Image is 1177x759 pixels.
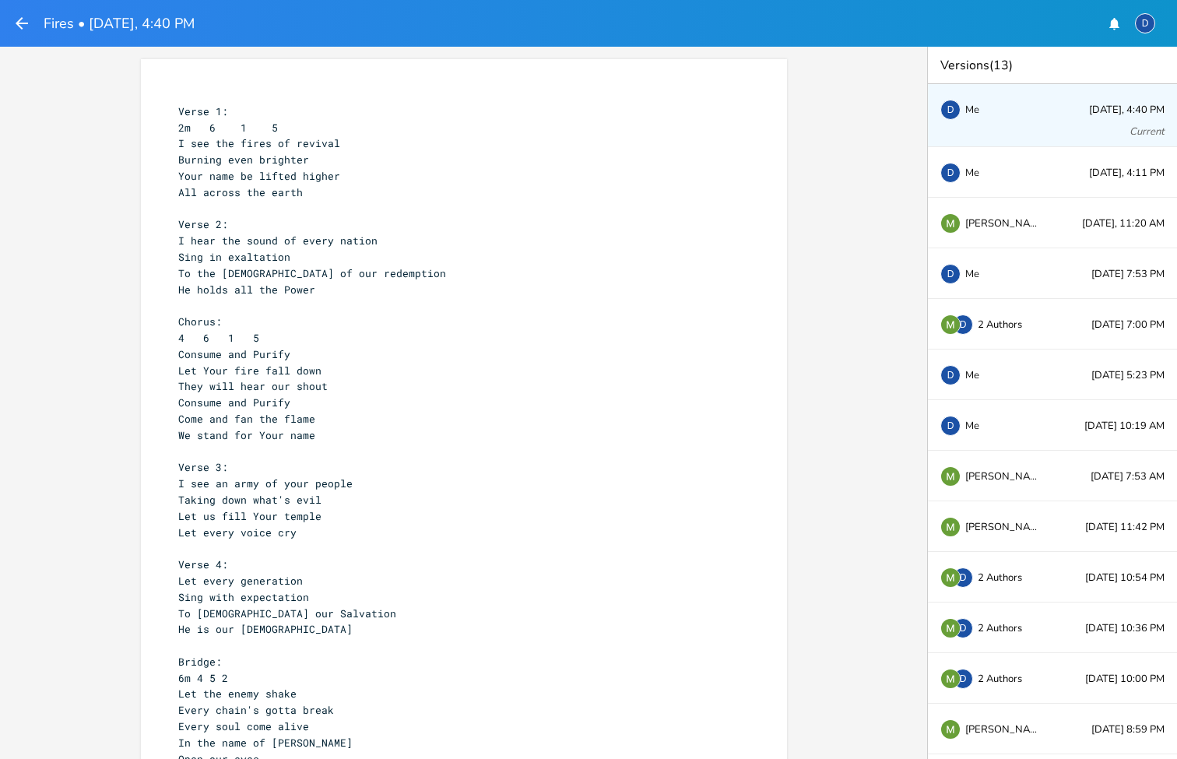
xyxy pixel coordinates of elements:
[178,460,228,474] span: Verse 3:
[940,264,961,284] div: David Jones
[978,319,1022,330] span: 2 Authors
[940,669,961,689] img: Mik Sivak
[965,370,979,381] span: Me
[1085,674,1165,684] span: [DATE] 10:00 PM
[965,522,1043,532] span: [PERSON_NAME]
[1091,472,1165,482] span: [DATE] 7:53 AM
[940,567,961,588] img: Mik Sivak
[178,622,353,636] span: He is our [DEMOGRAPHIC_DATA]
[965,471,1043,482] span: [PERSON_NAME]
[178,217,228,231] span: Verse 2:
[178,687,297,701] span: Let the enemy shake
[940,314,961,335] img: Mik Sivak
[953,618,973,638] div: David Jones
[178,169,340,183] span: Your name be lifted higher
[178,655,222,669] span: Bridge:
[44,16,195,30] h1: Fires • [DATE], 4:40 PM
[178,331,259,345] span: 4 6 1 5
[178,509,321,523] span: Let us fill Your temple
[1089,105,1165,115] span: [DATE], 4:40 PM
[178,104,228,118] span: Verse 1:
[940,618,961,638] img: Mik Sivak
[178,266,446,280] span: To the [DEMOGRAPHIC_DATA] of our redemption
[940,719,961,740] img: Mik Sivak
[965,420,979,431] span: Me
[178,476,353,490] span: I see an army of your people
[178,234,378,248] span: I hear the sound of every nation
[1089,168,1165,178] span: [DATE], 4:11 PM
[953,314,973,335] div: David Jones
[940,466,961,487] img: Mik Sivak
[940,365,961,385] div: David Jones
[178,736,353,750] span: In the name of [PERSON_NAME]
[178,364,321,378] span: Let Your fire fall down
[978,623,1022,634] span: 2 Authors
[1130,127,1165,137] div: Current
[178,121,278,135] span: 2m 6 1 5
[178,590,309,604] span: Sing with expectation
[953,669,973,689] div: David Jones
[1091,320,1165,330] span: [DATE] 7:00 PM
[1085,624,1165,634] span: [DATE] 10:36 PM
[953,567,973,588] div: David Jones
[940,517,961,537] img: Mik Sivak
[940,416,961,436] div: David Jones
[178,525,297,539] span: Let every voice cry
[178,493,321,507] span: Taking down what's evil
[1085,522,1165,532] span: [DATE] 11:42 PM
[178,379,328,393] span: They will hear our shout
[940,163,961,183] div: David Jones
[178,314,222,329] span: Chorus:
[1082,219,1165,229] span: [DATE], 11:20 AM
[978,572,1022,583] span: 2 Authors
[178,283,315,297] span: He holds all the Power
[178,671,228,685] span: 6m 4 5 2
[965,269,979,279] span: Me
[965,167,979,178] span: Me
[178,412,315,426] span: Come and fan the flame
[178,428,315,442] span: We stand for Your name
[178,347,290,361] span: Consume and Purify
[178,185,303,199] span: All across the earth
[178,153,309,167] span: Burning even brighter
[940,213,961,234] img: Mik Sivak
[178,574,303,588] span: Let every generation
[178,250,290,264] span: Sing in exaltation
[1085,573,1165,583] span: [DATE] 10:54 PM
[1091,269,1165,279] span: [DATE] 7:53 PM
[178,136,340,150] span: I see the fires of revival
[965,218,1043,229] span: [PERSON_NAME]
[178,719,309,733] span: Every soul come alive
[965,724,1043,735] span: [PERSON_NAME]
[1135,5,1155,41] button: D
[178,395,290,409] span: Consume and Purify
[178,703,334,717] span: Every chain's gotta break
[978,673,1022,684] span: 2 Authors
[1091,725,1165,735] span: [DATE] 8:59 PM
[965,104,979,115] span: Me
[178,557,228,571] span: Verse 4:
[1084,421,1165,431] span: [DATE] 10:19 AM
[928,47,1177,84] div: Versions (13)
[178,606,396,620] span: To [DEMOGRAPHIC_DATA] our Salvation
[1135,13,1155,33] div: David Jones
[1091,371,1165,381] span: [DATE] 5:23 PM
[940,100,961,120] div: David Jones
